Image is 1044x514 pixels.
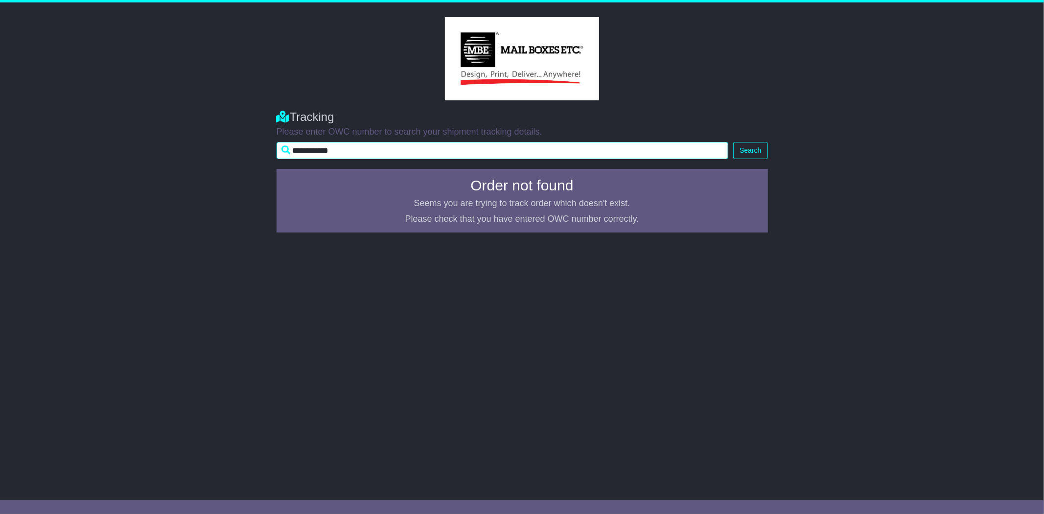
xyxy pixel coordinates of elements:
div: Tracking [277,110,768,124]
button: Search [733,142,767,159]
p: Please check that you have entered OWC number correctly. [282,214,762,225]
p: Seems you are trying to track order which doesn't exist. [282,198,762,209]
img: Light [445,17,599,100]
h4: Order not found [282,177,762,193]
p: Please enter OWC number to search your shipment tracking details. [277,127,768,138]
